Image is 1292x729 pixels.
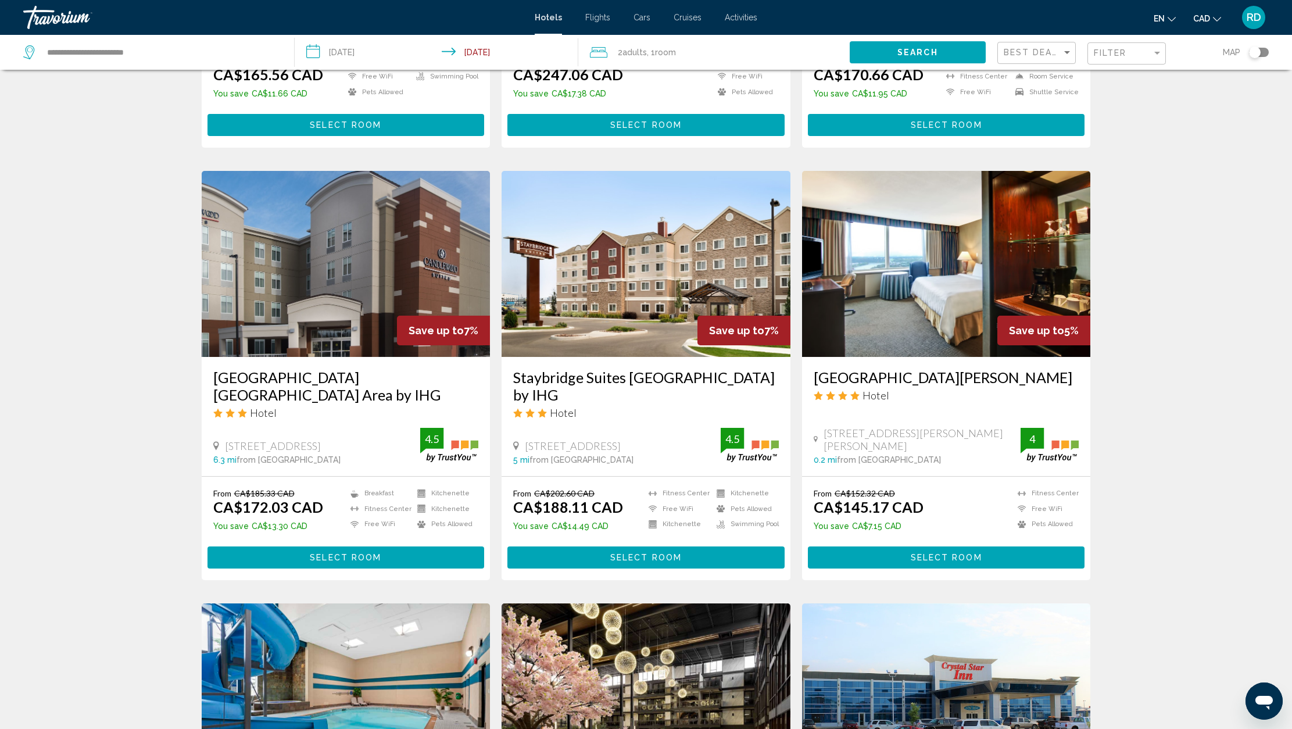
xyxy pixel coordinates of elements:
[213,521,249,531] span: You save
[345,488,411,498] li: Breakfast
[550,406,577,419] span: Hotel
[850,41,986,63] button: Search
[697,316,790,345] div: 7%
[674,13,702,22] a: Cruises
[410,72,478,81] li: Swimming Pool
[397,316,490,345] div: 7%
[643,488,711,498] li: Fitness Center
[1012,520,1079,530] li: Pets Allowed
[940,72,1010,81] li: Fitness Center
[1240,47,1269,58] button: Toggle map
[534,488,595,498] del: CA$202.60 CAD
[837,455,941,464] span: from [GEOGRAPHIC_DATA]
[513,488,531,498] span: From
[647,44,676,60] span: , 1
[1239,5,1269,30] button: User Menu
[213,488,231,498] span: From
[502,171,790,357] img: Hotel image
[655,48,676,57] span: Room
[721,428,779,462] img: trustyou-badge.svg
[911,553,982,563] span: Select Room
[342,87,410,97] li: Pets Allowed
[814,389,1079,402] div: 4 star Hotel
[725,13,757,22] a: Activities
[808,114,1085,135] button: Select Room
[643,520,711,530] li: Kitchenette
[1010,72,1079,81] li: Room Service
[610,553,682,563] span: Select Room
[643,504,711,514] li: Free WiFi
[507,114,785,135] button: Select Room
[525,439,621,452] span: [STREET_ADDRESS]
[310,553,381,563] span: Select Room
[814,369,1079,386] h3: [GEOGRAPHIC_DATA][PERSON_NAME]
[1193,10,1221,27] button: Change currency
[814,89,849,98] span: You save
[1223,44,1240,60] span: Map
[345,520,411,530] li: Free WiFi
[897,48,938,58] span: Search
[1094,48,1127,58] span: Filter
[1012,488,1079,498] li: Fitness Center
[513,89,549,98] span: You save
[202,171,491,357] a: Hotel image
[911,121,982,130] span: Select Room
[808,546,1085,568] button: Select Room
[634,13,650,22] a: Cars
[814,498,924,516] ins: CA$145.17 CAD
[1193,14,1210,23] span: CAD
[213,521,323,531] p: CA$13.30 CAD
[529,455,634,464] span: from [GEOGRAPHIC_DATA]
[295,35,578,70] button: Check-in date: Aug 16, 2025 Check-out date: Aug 17, 2025
[213,89,249,98] span: You save
[814,521,849,531] span: You save
[411,504,478,514] li: Kitchenette
[1154,10,1176,27] button: Change language
[237,455,341,464] span: from [GEOGRAPHIC_DATA]
[1004,48,1072,58] mat-select: Sort by
[310,121,381,130] span: Select Room
[1004,48,1065,57] span: Best Deals
[411,520,478,530] li: Pets Allowed
[814,455,837,464] span: 0.2 mi
[234,488,295,498] del: CA$185.33 CAD
[513,498,623,516] ins: CA$188.11 CAD
[411,488,478,498] li: Kitchenette
[342,72,410,81] li: Free WiFi
[535,13,562,22] a: Hotels
[1010,87,1079,97] li: Shuttle Service
[1246,682,1283,720] iframe: Button to launch messaging window
[712,87,779,97] li: Pets Allowed
[824,427,1021,452] span: [STREET_ADDRESS][PERSON_NAME][PERSON_NAME]
[585,13,610,22] a: Flights
[507,117,785,130] a: Select Room
[513,369,779,403] h3: Staybridge Suites [GEOGRAPHIC_DATA] by IHG
[207,114,485,135] button: Select Room
[507,546,785,568] button: Select Room
[814,66,924,83] ins: CA$170.66 CAD
[1154,14,1165,23] span: en
[802,171,1091,357] a: Hotel image
[711,488,779,498] li: Kitchenette
[409,324,464,337] span: Save up to
[345,504,411,514] li: Fitness Center
[622,48,647,57] span: Adults
[712,72,779,81] li: Free WiFi
[507,549,785,562] a: Select Room
[23,6,523,29] a: Travorium
[213,369,479,403] h3: [GEOGRAPHIC_DATA] [GEOGRAPHIC_DATA] Area by IHG
[711,504,779,514] li: Pets Allowed
[513,89,623,98] p: CA$17.38 CAD
[513,66,623,83] ins: CA$247.06 CAD
[808,549,1085,562] a: Select Room
[513,521,549,531] span: You save
[207,117,485,130] a: Select Room
[940,87,1010,97] li: Free WiFi
[513,521,623,531] p: CA$14.49 CAD
[513,455,529,464] span: 5 mi
[862,389,889,402] span: Hotel
[225,439,321,452] span: [STREET_ADDRESS]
